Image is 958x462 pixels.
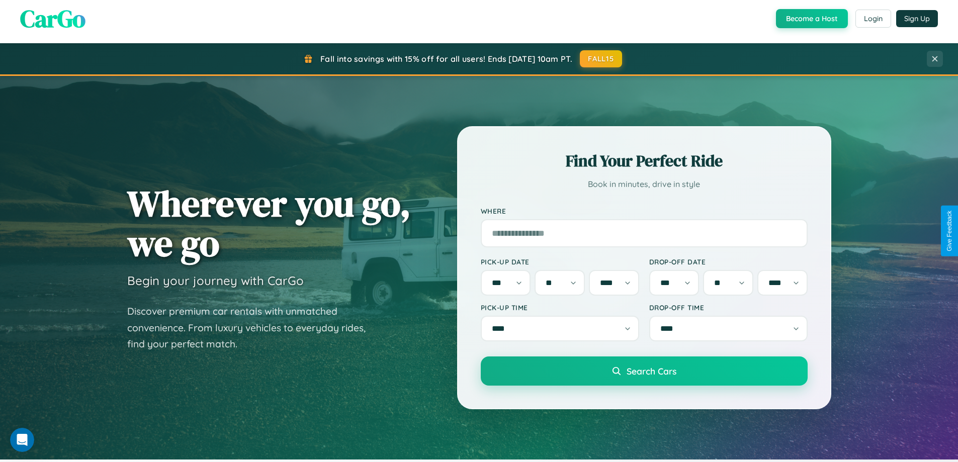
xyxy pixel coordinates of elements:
label: Pick-up Time [481,303,639,312]
button: Login [855,10,891,28]
iframe: Intercom live chat [10,428,34,452]
button: FALL15 [580,50,622,67]
span: Search Cars [627,365,676,377]
h3: Begin your journey with CarGo [127,273,304,288]
label: Drop-off Time [649,303,808,312]
h1: Wherever you go, we go [127,183,411,263]
label: Drop-off Date [649,257,808,266]
p: Book in minutes, drive in style [481,177,808,192]
button: Sign Up [896,10,938,27]
span: Fall into savings with 15% off for all users! Ends [DATE] 10am PT. [320,54,572,64]
button: Become a Host [776,9,848,28]
label: Pick-up Date [481,257,639,266]
label: Where [481,207,808,215]
button: Search Cars [481,356,808,386]
p: Discover premium car rentals with unmatched convenience. From luxury vehicles to everyday rides, ... [127,303,379,352]
div: Give Feedback [946,211,953,251]
h2: Find Your Perfect Ride [481,150,808,172]
span: CarGo [20,2,85,35]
